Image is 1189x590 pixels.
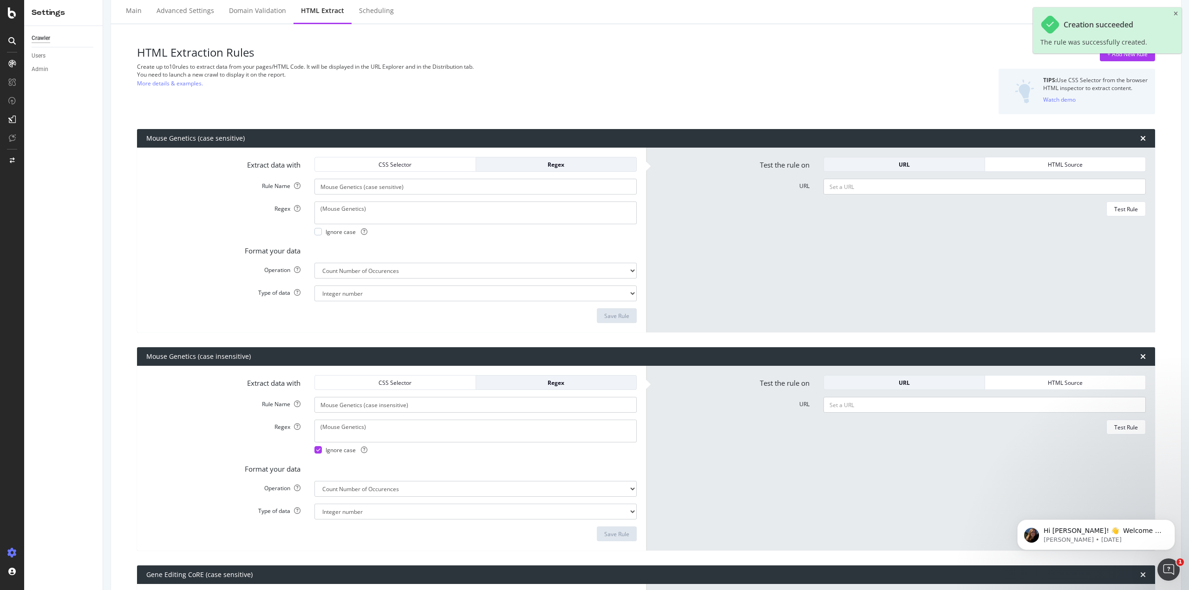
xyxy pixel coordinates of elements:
[648,397,817,408] label: URL
[483,379,629,387] div: Regex
[139,420,307,431] label: Regex
[1176,558,1184,566] span: 1
[985,157,1146,172] button: HTML Source
[314,375,476,390] button: CSS Selector
[314,179,637,195] input: Provide a name
[32,65,48,74] div: Admin
[993,161,1138,169] div: HTML Source
[476,375,637,390] button: Regex
[648,179,817,190] label: URL
[604,312,629,320] div: Save Rule
[1157,558,1180,581] iframe: Intercom live chat
[648,375,817,388] label: Test the rule on
[139,481,307,492] label: Operation
[32,51,46,61] div: Users
[322,161,468,169] div: CSS Selector
[139,157,307,170] label: Extract data with
[139,179,307,190] label: Rule Name
[823,375,985,390] button: URL
[1140,135,1146,142] div: times
[1015,79,1034,104] img: DZQOUYU0WpgAAAAASUVORK5CYII=
[139,201,307,213] label: Regex
[985,375,1146,390] button: HTML Source
[648,157,817,170] label: Test the rule on
[1043,76,1148,84] div: Use CSS Selector from the browser
[326,446,367,454] span: Ignore case
[322,379,468,387] div: CSS Selector
[831,379,977,387] div: URL
[1140,353,1146,360] div: times
[32,33,96,43] a: Crawler
[483,161,629,169] div: Regex
[137,71,811,78] div: You need to launch a new crawl to display it on the report.
[823,397,1146,413] input: Set a URL
[823,157,985,172] button: URL
[1043,92,1076,107] button: Watch demo
[476,157,637,172] button: Regex
[993,379,1138,387] div: HTML Source
[32,7,95,18] div: Settings
[157,6,214,15] div: Advanced Settings
[1064,20,1133,29] div: Creation succeeded
[32,65,96,74] a: Admin
[146,134,245,143] div: Mouse Genetics (case sensitive)
[359,6,394,15] div: Scheduling
[326,228,367,236] span: Ignore case
[597,526,637,541] button: Save Rule
[1174,11,1178,17] div: close toast
[139,285,307,297] label: Type of data
[1003,500,1189,565] iframe: Intercom notifications message
[1043,96,1076,104] div: Watch demo
[1043,76,1057,84] strong: TIPS:
[32,33,50,43] div: Crawler
[1140,571,1146,578] div: times
[32,51,96,61] a: Users
[126,6,142,15] div: Main
[1040,38,1147,46] div: The rule was successfully created.
[139,375,307,388] label: Extract data with
[1106,420,1146,434] button: Test Rule
[823,179,1146,195] input: Set a URL
[1043,84,1148,92] div: HTML inspector to extract content.
[146,352,251,361] div: Mouse Genetics (case insensitive)
[314,201,637,224] textarea: (Mouse Genetics)
[137,78,203,88] a: More details & examples.
[314,157,476,172] button: CSS Selector
[139,504,307,515] label: Type of data
[137,46,811,58] h3: HTML Extraction Rules
[604,530,629,538] div: Save Rule
[139,397,307,408] label: Rule Name
[314,397,637,413] input: Provide a name
[1114,205,1138,213] div: Test Rule
[831,161,977,169] div: URL
[1114,423,1138,431] div: Test Rule
[314,420,637,442] textarea: (Mouse Genetics)
[229,6,286,15] div: Domain Validation
[139,263,307,274] label: Operation
[301,6,344,15] div: HTML Extract
[1106,201,1146,216] button: Test Rule
[146,570,253,579] div: Gene Editing CoRE (case sensitive)
[137,63,811,71] div: Create up to 10 rules to extract data from your pages/HTML Code. It will be displayed in the URL ...
[139,243,307,256] label: Format your data
[597,308,637,323] button: Save Rule
[139,461,307,474] label: Format your data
